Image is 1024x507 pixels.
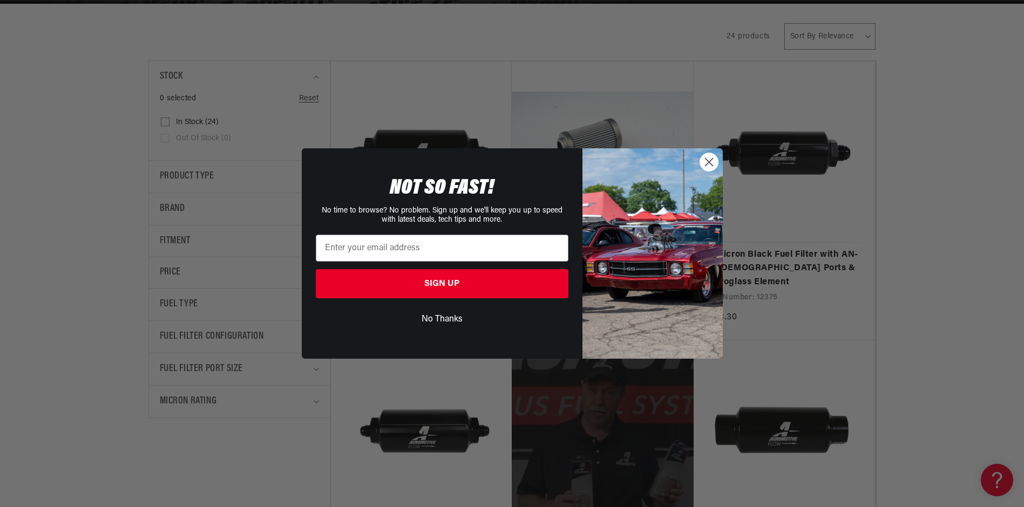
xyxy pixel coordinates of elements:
img: 85cdd541-2605-488b-b08c-a5ee7b438a35.jpeg [582,148,723,359]
span: NOT SO FAST! [390,177,494,199]
button: No Thanks [316,309,568,330]
input: Enter your email address [316,235,568,262]
button: SIGN UP [316,269,568,298]
span: No time to browse? No problem. Sign up and we'll keep you up to speed with latest deals, tech tip... [322,207,562,224]
button: Close dialog [700,153,718,172]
